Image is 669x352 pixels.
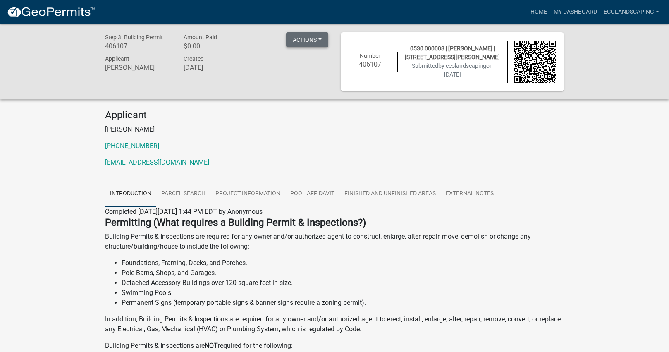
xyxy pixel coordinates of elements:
[105,142,159,150] a: [PHONE_NUMBER]
[184,64,250,72] h6: [DATE]
[105,34,163,41] span: Step 3. Building Permit
[122,278,564,288] li: Detached Accessory Buildings over 120 square feet in size.
[105,125,564,134] p: [PERSON_NAME]
[105,314,564,334] p: In addition, Building Permits & Inspections are required for any owner and/or authorized agent to...
[105,109,564,121] h4: Applicant
[105,55,129,62] span: Applicant
[514,41,556,83] img: QR code
[412,62,493,78] span: Submitted on [DATE]
[122,268,564,278] li: Pole Barns, Shops, and Garages.
[441,181,499,207] a: External Notes
[105,42,171,50] h6: 406107
[184,55,204,62] span: Created
[122,258,564,268] li: Foundations, Framing, Decks, and Porches.
[105,217,366,228] strong: Permitting (What requires a Building Permit & Inspections?)
[405,45,500,60] span: 0530 000008 | [PERSON_NAME] | [STREET_ADDRESS][PERSON_NAME]
[550,4,600,20] a: My Dashboard
[285,181,339,207] a: Pool Affidavit
[360,53,380,59] span: Number
[105,181,156,207] a: Introduction
[156,181,210,207] a: Parcel search
[122,298,564,308] li: Permanent Signs (temporary portable signs & banner signs require a zoning permit).
[600,4,662,20] a: ecolandscaping
[105,64,171,72] h6: [PERSON_NAME]
[527,4,550,20] a: Home
[105,208,263,216] span: Completed [DATE][DATE] 1:44 PM EDT by Anonymous
[210,181,285,207] a: Project Information
[349,60,391,68] h6: 406107
[184,34,217,41] span: Amount Paid
[105,341,564,351] p: Building Permits & Inspections are required for the following:
[105,158,209,166] a: [EMAIL_ADDRESS][DOMAIN_NAME]
[105,232,564,251] p: Building Permits & Inspections are required for any owner and/or authorized agent to construct, e...
[122,288,564,298] li: Swimming Pools.
[205,342,218,350] strong: NOT
[184,42,250,50] h6: $0.00
[438,62,486,69] span: by ecolandscaping
[286,32,328,47] button: Actions
[339,181,441,207] a: Finished and Unfinished Areas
